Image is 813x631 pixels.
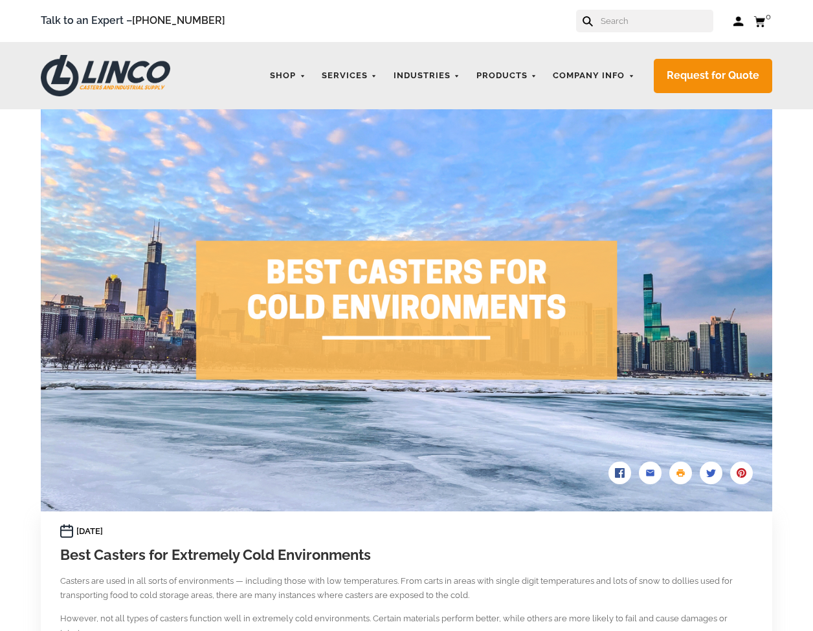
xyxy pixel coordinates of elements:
[766,12,771,21] span: 0
[60,574,753,604] p: Casters are used in all sorts of environments — including those with low temperatures. From carts...
[654,59,772,93] a: Request for Quote
[753,13,772,29] a: 0
[41,12,225,30] span: Talk to an Expert –
[387,63,467,89] a: Industries
[315,63,384,89] a: Services
[733,15,744,28] a: Log in
[599,10,713,32] input: Search
[41,55,170,96] img: LINCO CASTERS & INDUSTRIAL SUPPLY
[76,524,103,539] time: [DATE]
[60,545,753,566] h1: Best Casters for Extremely Cold Environments
[263,63,312,89] a: Shop
[546,63,641,89] a: Company Info
[470,63,544,89] a: Products
[132,14,225,27] a: [PHONE_NUMBER]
